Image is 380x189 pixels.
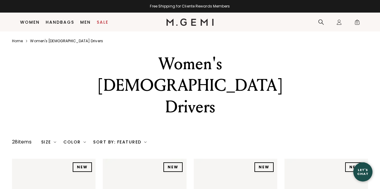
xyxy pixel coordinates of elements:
[166,19,214,26] img: M.Gemi
[80,20,91,25] a: Men
[97,20,108,25] a: Sale
[84,141,86,143] img: chevron-down.svg
[144,141,147,143] img: chevron-down.svg
[12,39,23,43] a: Home
[73,162,92,172] div: NEW
[353,168,372,176] div: Let's Chat
[254,162,274,172] div: NEW
[12,138,32,146] div: 28 items
[54,141,56,143] img: chevron-down.svg
[46,20,74,25] a: Handbags
[41,140,56,144] div: Size
[63,140,86,144] div: Color
[163,162,183,172] div: NEW
[20,20,40,25] a: Women
[93,140,147,144] div: Sort By: Featured
[79,53,302,118] div: Women's [DEMOGRAPHIC_DATA] Drivers
[345,162,364,172] div: NEW
[30,39,103,43] a: Women's [DEMOGRAPHIC_DATA] drivers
